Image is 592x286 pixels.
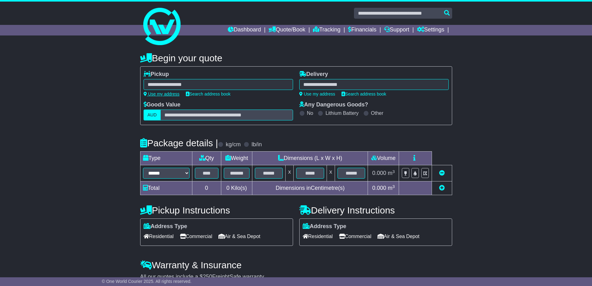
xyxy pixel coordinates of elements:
a: Use my address [299,91,335,96]
label: Any Dangerous Goods? [299,101,368,108]
h4: Begin your quote [140,53,452,63]
td: Kilo(s) [221,181,252,195]
span: Commercial [339,232,371,241]
h4: Pickup Instructions [140,205,293,215]
span: 0.000 [372,170,386,176]
span: m [388,170,395,176]
a: Search address book [342,91,386,96]
td: 0 [192,181,221,195]
span: Residential [144,232,174,241]
td: x [286,165,294,181]
a: Add new item [439,185,445,191]
td: x [327,165,335,181]
h4: Delivery Instructions [299,205,452,215]
span: Air & Sea Depot [378,232,420,241]
a: Remove this item [439,170,445,176]
sup: 3 [392,184,395,189]
span: 250 [203,274,212,280]
a: Quote/Book [268,25,305,35]
td: Type [140,152,192,165]
td: Dimensions (L x W x H) [252,152,368,165]
label: Address Type [303,223,346,230]
td: Weight [221,152,252,165]
a: Support [384,25,409,35]
span: Commercial [180,232,212,241]
label: No [307,110,313,116]
label: Address Type [144,223,187,230]
a: Settings [417,25,444,35]
span: Residential [303,232,333,241]
label: Delivery [299,71,328,78]
span: 0 [226,185,229,191]
label: Lithium Battery [325,110,359,116]
td: Dimensions in Centimetre(s) [252,181,368,195]
td: Qty [192,152,221,165]
span: m [388,185,395,191]
label: AUD [144,110,161,120]
label: lb/in [251,141,262,148]
a: Use my address [144,91,180,96]
a: Dashboard [228,25,261,35]
div: All our quotes include a $ FreightSafe warranty. [140,274,452,280]
sup: 3 [392,169,395,174]
a: Financials [348,25,376,35]
a: Search address book [186,91,231,96]
h4: Package details | [140,138,218,148]
label: Goods Value [144,101,181,108]
span: Air & Sea Depot [218,232,260,241]
span: © One World Courier 2025. All rights reserved. [102,279,192,284]
label: kg/cm [226,141,241,148]
td: Volume [368,152,399,165]
a: Tracking [313,25,340,35]
label: Other [371,110,383,116]
label: Pickup [144,71,169,78]
td: Total [140,181,192,195]
span: 0.000 [372,185,386,191]
h4: Warranty & Insurance [140,260,452,270]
